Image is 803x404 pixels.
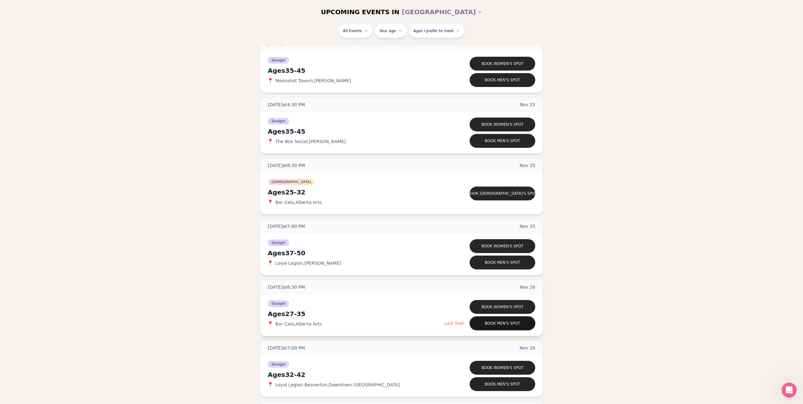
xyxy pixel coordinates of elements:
[268,240,289,246] span: Straight
[268,261,273,266] span: 📍
[268,249,446,257] div: Ages 37-50
[268,57,289,64] span: Straight
[519,101,535,108] span: Nov 23
[339,24,372,38] button: All Events
[782,383,797,398] iframe: Intercom live chat
[268,179,315,185] span: [DEMOGRAPHIC_DATA]
[470,57,535,71] button: Book women's spot
[268,188,446,197] div: Ages 25-32
[413,28,454,33] span: Ages I prefer to meet
[268,309,444,318] div: Ages 27-35
[470,239,535,253] button: Book women's spot
[268,361,289,368] span: Straight
[268,345,305,351] span: [DATE] at 7:00 PM
[268,127,446,136] div: Ages 35-45
[275,199,322,205] span: Bar Cala , Alberta Arts
[268,118,289,124] span: Straight
[268,139,273,144] span: 📍
[470,187,535,200] button: Book [DEMOGRAPHIC_DATA]'s spot
[470,300,535,314] button: Book women's spot
[470,256,535,269] button: Book men's spot
[470,118,535,131] button: Book women's spot
[321,8,399,16] span: UPCOMING EVENTS IN
[268,284,305,290] span: [DATE] at 6:30 PM
[375,24,407,38] button: Your age
[275,138,346,145] span: The Box Social , [PERSON_NAME]
[268,300,289,307] span: Straight
[268,370,446,379] div: Ages 32-42
[470,377,535,391] button: Book men's spot
[268,223,305,229] span: [DATE] at 7:00 PM
[519,162,535,169] span: Nov 25
[275,78,351,84] span: Moonshot Tavern , [PERSON_NAME]
[268,78,273,83] span: 📍
[470,361,535,375] button: Book women's spot
[268,162,305,169] span: [DATE] at 6:30 PM
[519,345,535,351] span: Nov 26
[519,223,535,229] span: Nov 25
[470,316,535,330] button: Book men's spot
[444,321,465,326] span: Last few!
[470,134,535,148] button: Book men's spot
[268,321,273,326] span: 📍
[275,382,400,388] span: Loyal Legion Beaverton , Downtown [GEOGRAPHIC_DATA]
[519,284,535,290] span: Nov 26
[402,5,482,19] button: [GEOGRAPHIC_DATA]
[268,66,446,75] div: Ages 35-45
[268,200,273,205] span: 📍
[275,260,341,266] span: Loyal Legion , [PERSON_NAME]
[470,73,535,87] button: Book men's spot
[268,382,273,387] span: 📍
[343,28,362,33] span: All Events
[409,24,465,38] button: Ages I prefer to meet
[268,101,305,108] span: [DATE] at 4:30 PM
[379,28,396,33] span: Your age
[275,321,322,327] span: Bar Cala , Alberta Arts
